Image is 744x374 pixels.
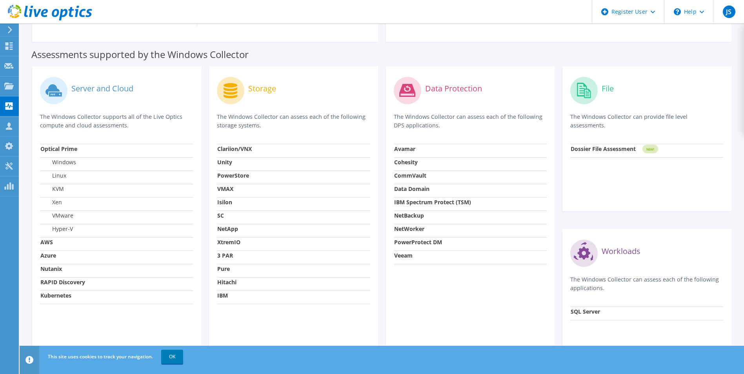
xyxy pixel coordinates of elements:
[40,198,62,206] label: Xen
[40,252,56,259] strong: Azure
[394,185,429,192] strong: Data Domain
[394,113,547,130] p: The Windows Collector can assess each of the following DPS applications.
[40,185,64,193] label: KVM
[674,8,681,15] svg: \n
[40,292,71,299] strong: Kubernetes
[217,198,232,206] strong: Isilon
[40,278,85,286] strong: RAPID Discovery
[217,212,224,219] strong: SC
[394,172,426,179] strong: CommVault
[40,172,66,180] label: Linux
[570,113,724,130] p: The Windows Collector can provide file level assessments.
[217,145,252,153] strong: Clariion/VNX
[217,158,232,166] strong: Unity
[217,185,233,192] strong: VMAX
[602,85,614,93] label: File
[217,252,233,259] strong: 3 PAR
[394,212,424,219] strong: NetBackup
[217,292,228,299] strong: IBM
[217,113,370,130] p: The Windows Collector can assess each of the following storage systems.
[394,225,424,232] strong: NetWorker
[571,145,636,153] strong: Dossier File Assessment
[217,172,249,179] strong: PowerStore
[394,198,471,206] strong: IBM Spectrum Protect (TSM)
[31,51,249,58] label: Assessments supported by the Windows Collector
[40,265,62,272] strong: Nutanix
[40,113,193,130] p: The Windows Collector supports all of the Live Optics compute and cloud assessments.
[394,145,415,153] strong: Avamar
[394,252,413,259] strong: Veeam
[602,247,640,255] label: Workloads
[40,212,73,220] label: VMware
[48,353,153,360] span: This site uses cookies to track your navigation.
[571,308,600,315] strong: SQL Server
[40,225,73,233] label: Hyper-V
[394,238,442,246] strong: PowerProtect DM
[217,238,240,246] strong: XtremIO
[570,275,724,292] p: The Windows Collector can assess each of the following applications.
[40,158,76,166] label: Windows
[646,147,654,151] tspan: NEW!
[394,158,418,166] strong: Cohesity
[217,265,230,272] strong: Pure
[425,85,482,93] label: Data Protection
[723,5,735,18] span: JS
[217,225,238,232] strong: NetApp
[161,350,183,364] a: OK
[217,278,236,286] strong: Hitachi
[71,85,133,93] label: Server and Cloud
[40,238,53,246] strong: AWS
[40,145,77,153] strong: Optical Prime
[248,85,276,93] label: Storage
